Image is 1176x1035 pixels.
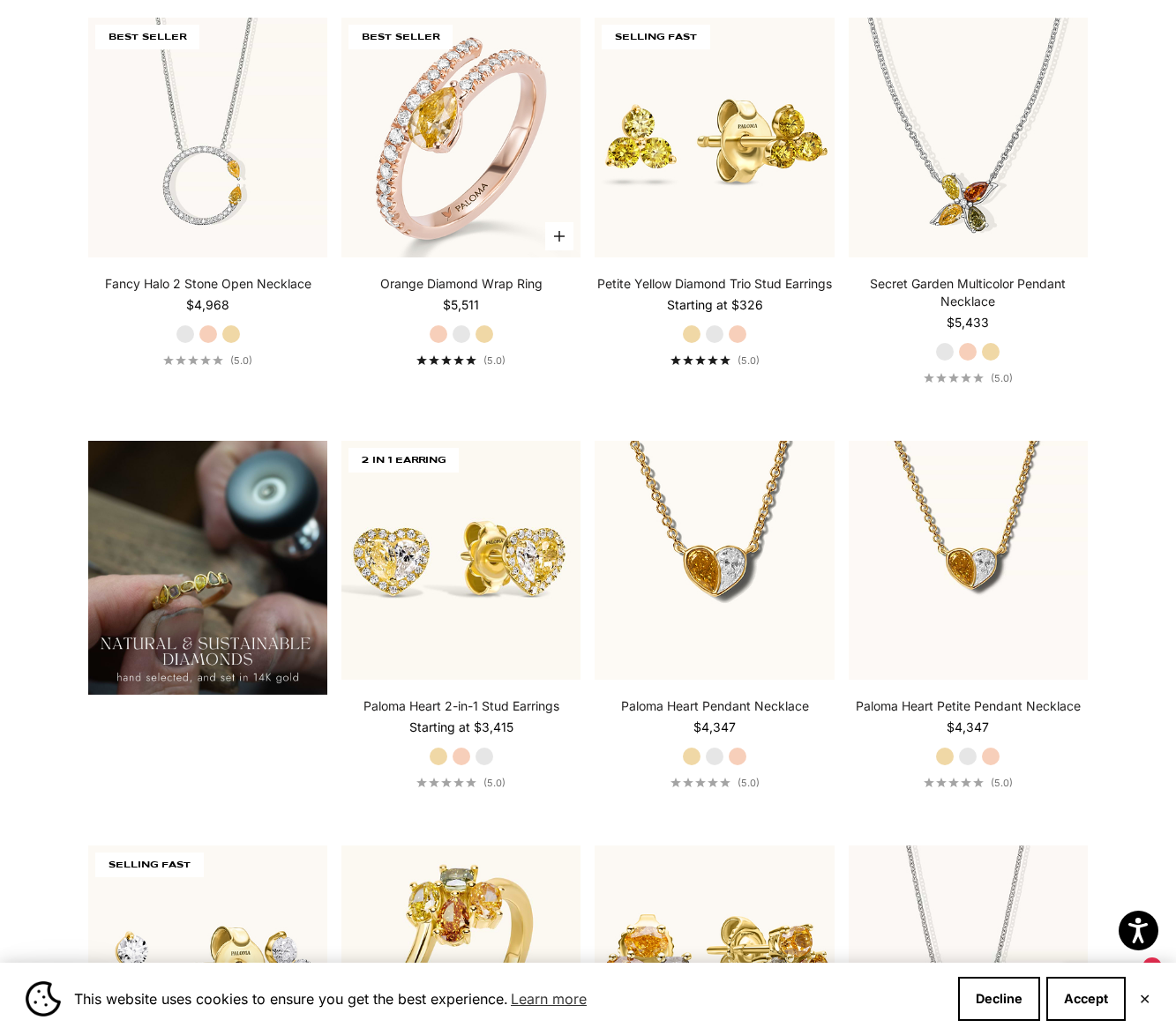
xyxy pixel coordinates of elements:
span: (5.0) [483,777,506,789]
a: Fancy Halo 2 Stone Open Necklace [105,275,311,293]
button: Accept [1046,977,1126,1021]
img: #WhiteGold [88,18,327,257]
img: #WhiteGold [849,18,1088,257]
img: #RoseGold [341,18,581,257]
sale-price: Starting at $326 [667,296,763,314]
sale-price: $5,433 [947,314,989,331]
a: Paloma Heart 2-in-1 Stud Earrings [363,697,559,715]
button: Decline [958,977,1040,1021]
a: 5.0 out of 5.0 stars(5.0) [416,777,506,789]
a: Paloma Heart Pendant Necklace [621,697,809,715]
span: (5.0) [483,354,506,367]
div: 5.0 out of 5.0 stars [163,355,223,365]
div: 5.0 out of 5.0 stars [670,355,730,365]
span: (5.0) [991,777,1013,789]
div: 5.0 out of 5.0 stars [924,373,984,383]
span: BEST SELLER [348,25,453,49]
a: 5.0 out of 5.0 stars(5.0) [670,354,760,367]
span: This website uses cookies to ensure you get the best experience. [74,986,944,1012]
sale-price: $4,968 [186,296,229,314]
a: Petite Yellow Diamond Trio Stud Earrings [597,275,832,293]
img: #YellowGold [595,18,834,257]
a: 5.0 out of 5.0 stars(5.0) [670,777,760,789]
div: 5.0 out of 5.0 stars [670,778,730,787]
img: #YellowGold [595,441,834,680]
span: SELLING FAST [602,25,710,49]
a: 5.0 out of 5.0 stars(5.0) [924,372,1013,384]
div: 5.0 out of 5.0 stars [416,778,476,787]
sale-price: $5,511 [443,296,479,314]
a: Secret Garden Multicolor Pendant Necklace [849,275,1088,310]
a: Learn more [508,986,589,1012]
a: #YellowGold #RoseGold #WhiteGold [88,18,327,257]
span: (5.0) [738,354,760,367]
span: 2 IN 1 EARRING [348,448,459,473]
span: BEST SELLER [95,25,199,49]
img: #YellowGold [341,441,581,680]
img: #YellowGold [849,441,1088,680]
span: (5.0) [991,372,1013,384]
a: #YellowGold #RoseGold #WhiteGold [849,18,1088,257]
sale-price: $4,347 [693,719,736,736]
a: 5.0 out of 5.0 stars(5.0) [163,354,252,367]
span: (5.0) [738,777,760,789]
a: Paloma Heart Petite Pendant Necklace [856,697,1081,715]
img: Cookie banner [26,981,61,1016]
button: Close [1139,994,1150,1004]
img: 2_05b7e518-09e1-48b4-8828-ad2f9eb41d13.png [88,441,327,695]
sale-price: $4,347 [947,719,989,736]
sale-price: Starting at $3,415 [409,719,513,736]
div: 5.0 out of 5.0 stars [924,778,984,787]
a: 5.0 out of 5.0 stars(5.0) [924,777,1013,789]
a: 5.0 out of 5.0 stars(5.0) [416,354,506,367]
div: 5.0 out of 5.0 stars [416,355,476,365]
span: (5.0) [230,354,252,367]
a: Orange Diamond Wrap Ring [380,275,543,293]
span: SELLING FAST [95,853,204,877]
